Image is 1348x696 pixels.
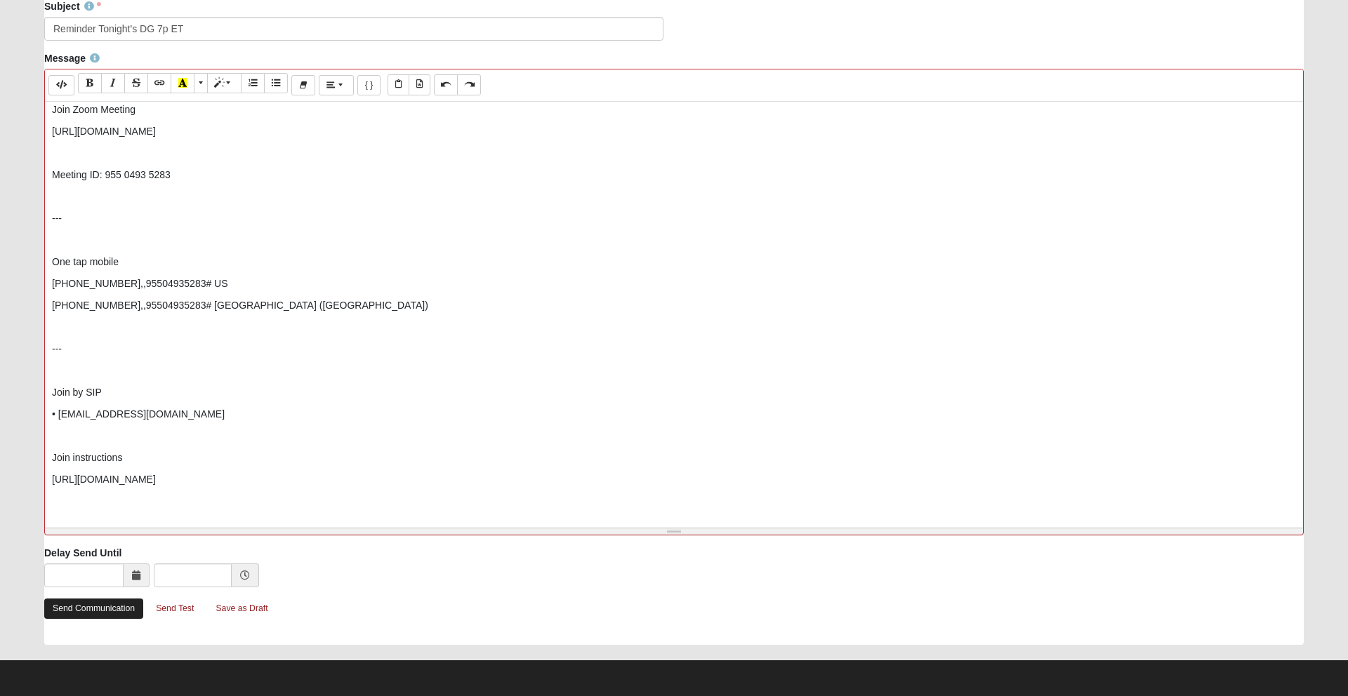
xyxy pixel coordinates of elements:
[44,598,143,619] a: Send Communication
[264,73,288,93] button: Unordered list (⌘+⇧+NUM7)
[194,73,208,93] button: More Color
[101,73,125,93] button: Italic (⌘+I)
[147,73,171,93] button: Link (⌘+K)
[44,51,100,65] label: Message
[291,75,315,95] button: Remove Font Style (⌘+\)
[52,255,1296,269] p: One tap mobile
[207,73,242,93] button: Style
[52,102,1296,117] p: Join Zoom Meeting
[457,74,481,95] button: Redo (⌘+⇧+Z)
[52,407,1296,422] p: • [EMAIL_ADDRESS][DOMAIN_NAME]
[409,74,430,95] button: Paste from Word
[206,598,277,620] a: Save as Draft
[44,546,121,560] label: Delay Send Until
[52,168,1296,182] p: Meeting ID: 955 0493 5283
[124,73,148,93] button: Strikethrough (⌘+⇧+S)
[357,75,381,95] button: Merge Field
[147,598,203,620] a: Send Test
[434,74,458,95] button: Undo (⌘+Z)
[52,472,1296,487] p: [URL][DOMAIN_NAME]
[52,450,1296,465] p: Join instructions
[52,211,1296,226] p: ---
[52,342,1296,356] p: ---
[52,124,1296,139] p: [URL][DOMAIN_NAME]
[319,75,353,95] button: Paragraph
[48,75,74,95] button: Code Editor
[52,385,1296,400] p: Join by SIP
[78,73,102,93] button: Bold (⌘+B)
[388,74,409,95] button: Paste Text
[241,73,265,93] button: Ordered list (⌘+⇧+NUM8)
[171,73,194,93] button: Recent Color
[45,528,1303,535] div: Resize
[52,276,1296,291] p: [PHONE_NUMBER],,95504935283# US
[52,298,1296,313] p: [PHONE_NUMBER],,95504935283# [GEOGRAPHIC_DATA] ([GEOGRAPHIC_DATA])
